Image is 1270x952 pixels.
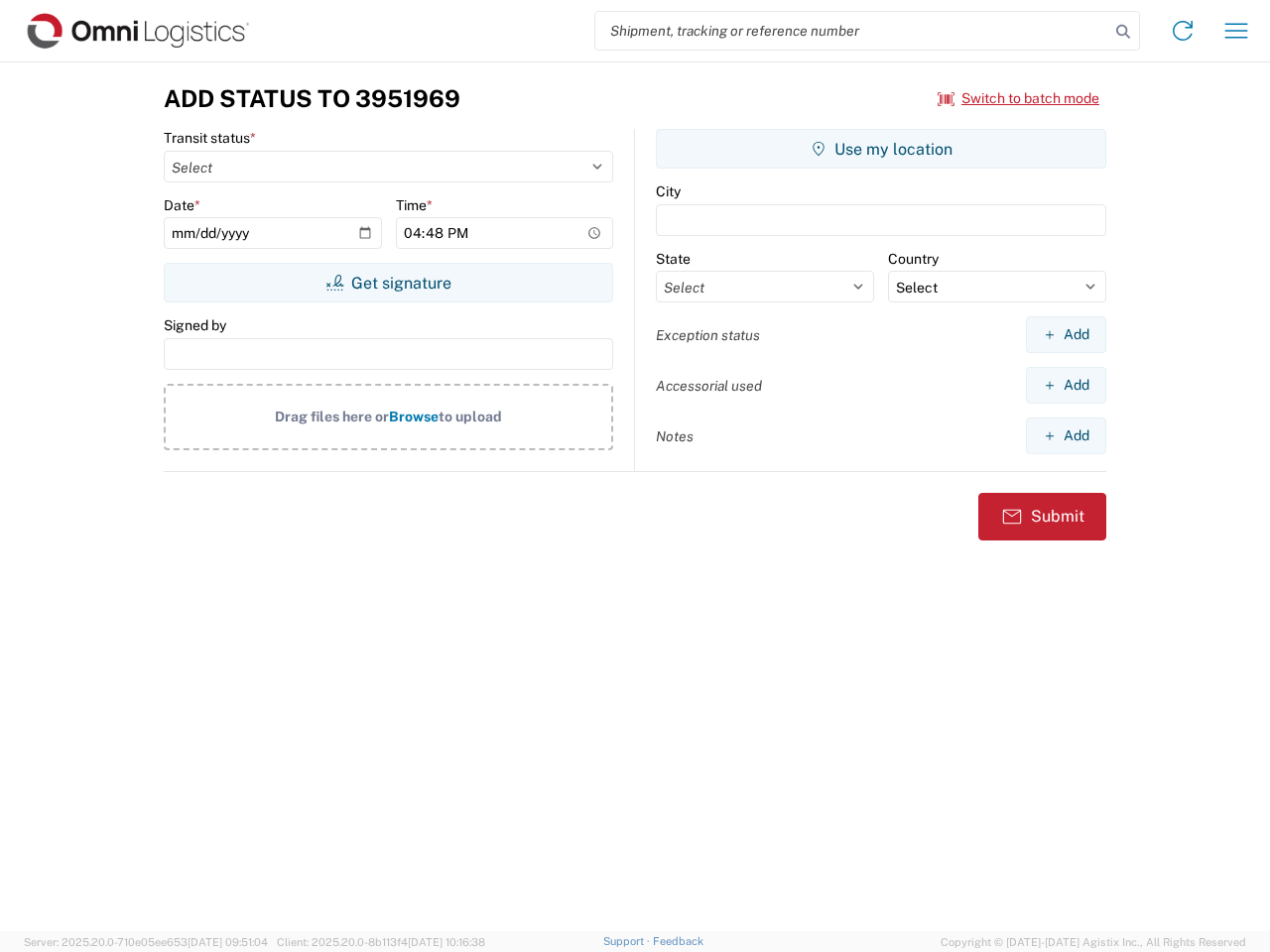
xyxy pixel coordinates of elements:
[396,196,433,214] label: Time
[277,936,485,948] span: Client: 2025.20.0-8b113f4
[656,250,691,268] label: State
[941,933,1246,951] span: Copyright © [DATE]-[DATE] Agistix Inc., All Rights Reserved
[938,82,1099,115] button: Switch to batch mode
[1026,316,1106,353] button: Add
[653,935,703,947] a: Feedback
[656,377,762,395] label: Accessorial used
[595,12,1109,50] input: Shipment, tracking or reference number
[24,936,268,948] span: Server: 2025.20.0-710e05ee653
[408,936,485,948] span: [DATE] 10:16:38
[389,409,439,424] span: Browse
[275,409,389,424] span: Drag files here or
[1026,417,1106,454] button: Add
[164,84,460,113] h3: Add Status to 3951969
[603,935,653,947] a: Support
[656,326,760,344] label: Exception status
[164,196,200,214] label: Date
[656,182,681,200] label: City
[164,263,613,302] button: Get signature
[188,936,268,948] span: [DATE] 09:51:04
[164,316,226,334] label: Signed by
[439,409,502,424] span: to upload
[656,129,1106,169] button: Use my location
[1026,367,1106,404] button: Add
[888,250,939,268] label: Country
[978,493,1106,540] button: Submit
[656,427,694,445] label: Notes
[164,129,256,147] label: Transit status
